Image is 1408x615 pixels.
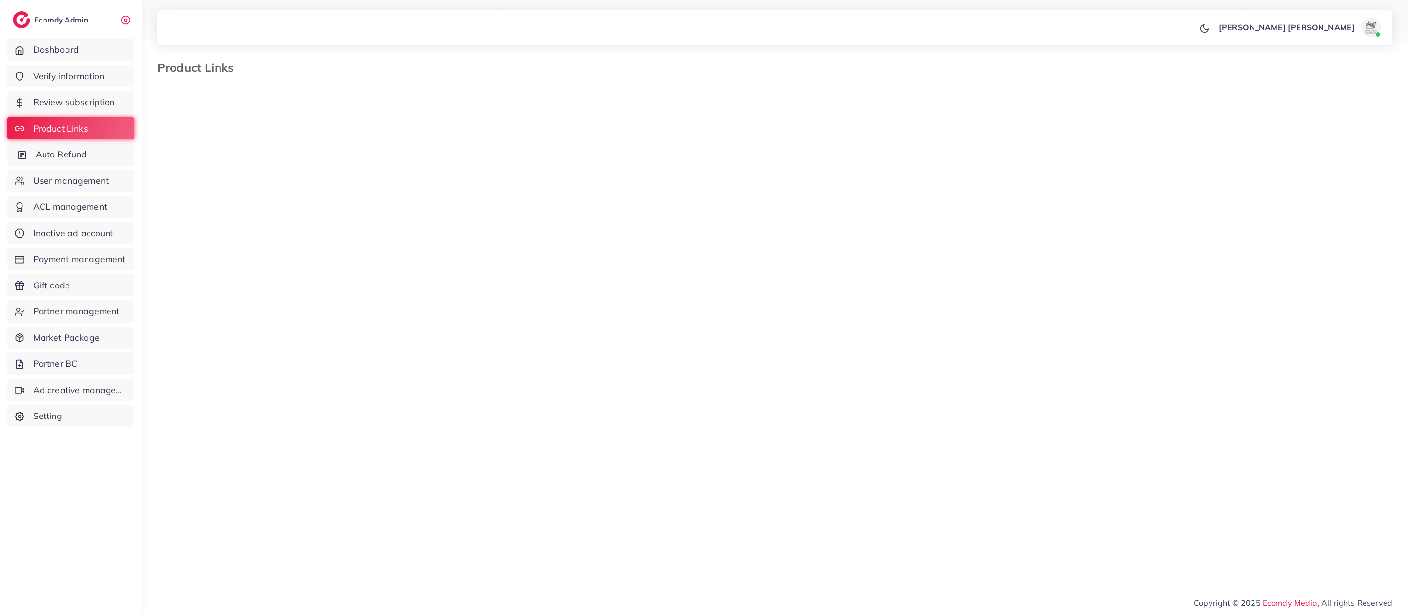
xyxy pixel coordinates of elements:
a: Verify information [7,65,134,88]
span: User management [33,175,109,187]
span: ACL management [33,200,107,213]
a: [PERSON_NAME] [PERSON_NAME]avatar [1213,18,1385,37]
a: Product Links [7,117,134,140]
a: Gift code [7,274,134,297]
span: Ad creative management [33,384,127,396]
span: Product Links [33,122,88,135]
a: Auto Refund [7,143,134,166]
p: [PERSON_NAME] [PERSON_NAME] [1219,22,1355,33]
a: logoEcomdy Admin [13,11,90,28]
span: Setting [33,410,62,422]
span: Inactive ad account [33,227,113,240]
a: ACL management [7,196,134,218]
a: Partner management [7,300,134,323]
a: Payment management [7,248,134,270]
span: Dashboard [33,44,79,56]
span: Partner BC [33,357,78,370]
span: Partner management [33,305,120,318]
a: Market Package [7,327,134,349]
h2: Ecomdy Admin [34,15,90,24]
a: Dashboard [7,39,134,61]
img: avatar [1361,18,1381,37]
a: Partner BC [7,352,134,375]
span: Review subscription [33,96,115,109]
span: Market Package [33,331,100,344]
a: Inactive ad account [7,222,134,244]
img: logo [13,11,30,28]
span: Gift code [33,279,70,292]
a: User management [7,170,134,192]
span: Verify information [33,70,105,83]
a: Review subscription [7,91,134,113]
a: Setting [7,405,134,427]
a: Ad creative management [7,379,134,401]
span: Payment management [33,253,126,265]
span: Auto Refund [36,148,87,161]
